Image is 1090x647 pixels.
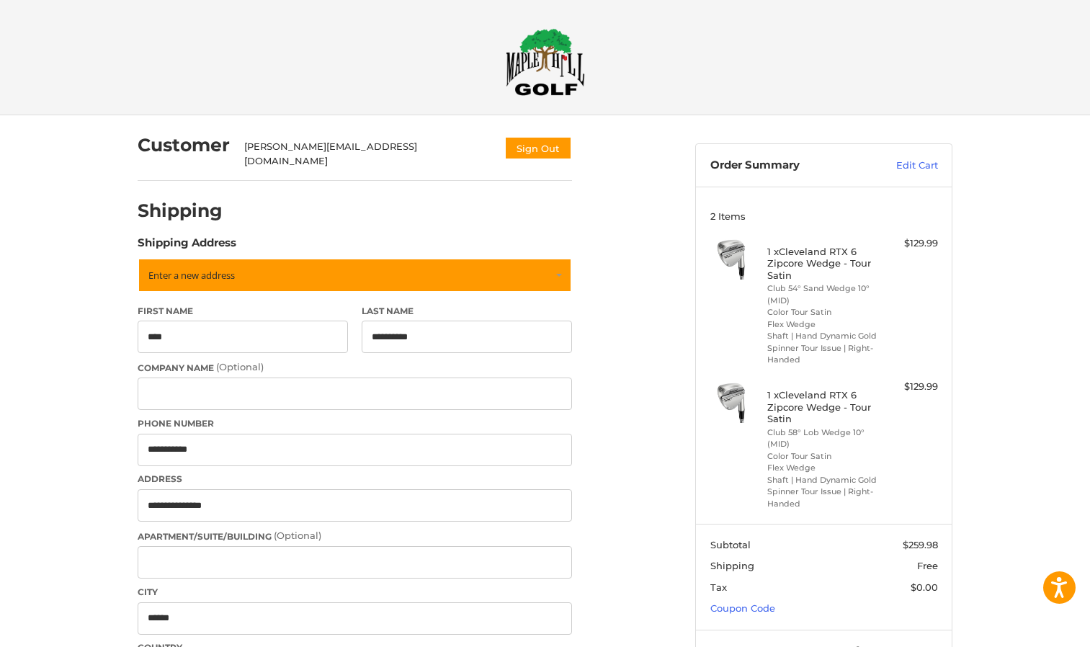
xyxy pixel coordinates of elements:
div: $129.99 [881,380,938,394]
span: $0.00 [911,581,938,593]
span: Free [917,560,938,571]
li: Color Tour Satin [767,450,877,463]
li: Club 58° Lob Wedge 10° (MID) [767,427,877,450]
label: Address [138,473,572,486]
div: $129.99 [881,236,938,251]
label: Company Name [138,360,572,375]
label: Last Name [362,305,572,318]
h2: Customer [138,134,230,156]
li: Color Tour Satin [767,306,877,318]
label: Phone Number [138,417,572,430]
span: Enter a new address [148,269,235,282]
a: Coupon Code [710,602,775,614]
span: Subtotal [710,539,751,550]
li: Flex Wedge [767,318,877,331]
h4: 1 x Cleveland RTX 6 Zipcore Wedge - Tour Satin [767,389,877,424]
small: (Optional) [216,361,264,372]
h3: 2 Items [710,210,938,222]
label: First Name [138,305,348,318]
small: (Optional) [274,530,321,541]
span: Tax [710,581,727,593]
li: Flex Wedge [767,462,877,474]
button: Sign Out [504,136,572,160]
h2: Shipping [138,200,223,222]
div: [PERSON_NAME][EMAIL_ADDRESS][DOMAIN_NAME] [244,140,491,168]
h4: 1 x Cleveland RTX 6 Zipcore Wedge - Tour Satin [767,246,877,281]
label: Apartment/Suite/Building [138,529,572,543]
li: Club 54° Sand Wedge 10° (MID) [767,282,877,306]
legend: Shipping Address [138,235,236,258]
span: $259.98 [903,539,938,550]
a: Edit Cart [865,159,938,173]
a: Enter or select a different address [138,258,572,293]
span: Shipping [710,560,754,571]
li: Shaft | Hand Dynamic Gold Spinner Tour Issue | Right-Handed [767,474,877,510]
h3: Order Summary [710,159,865,173]
img: Maple Hill Golf [506,28,585,96]
label: City [138,586,572,599]
li: Shaft | Hand Dynamic Gold Spinner Tour Issue | Right-Handed [767,330,877,366]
